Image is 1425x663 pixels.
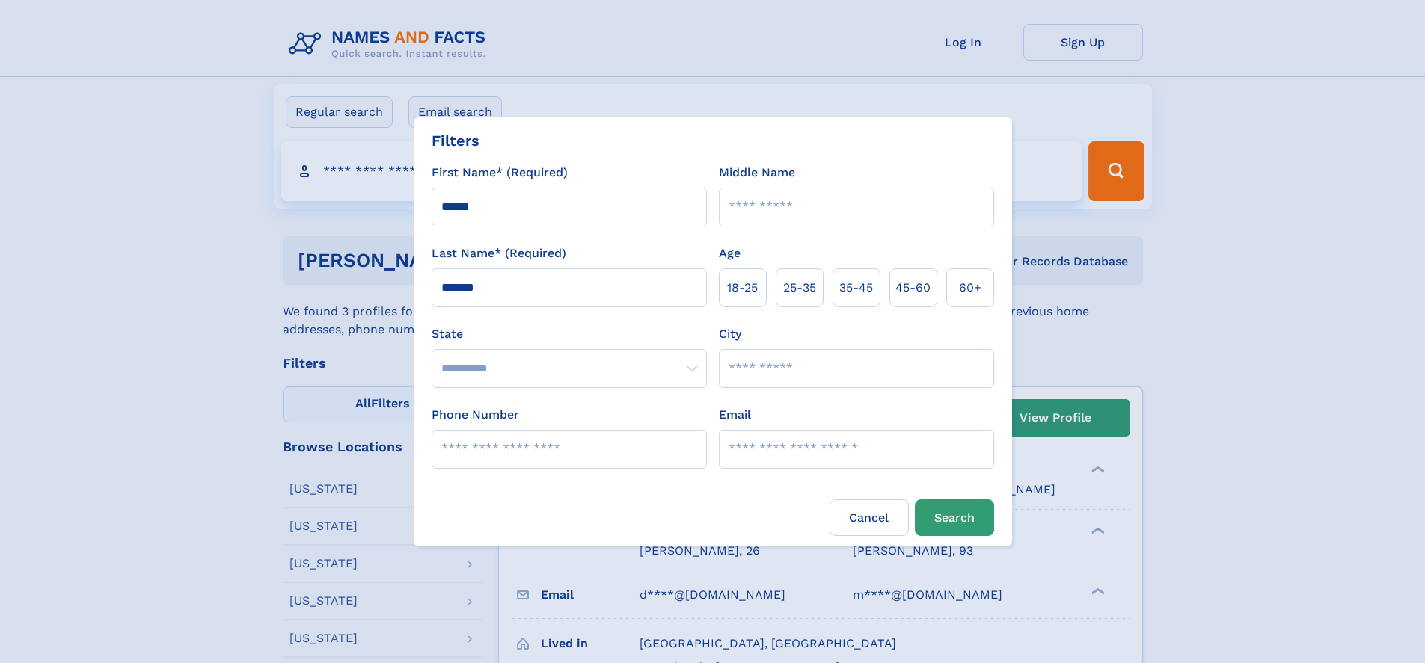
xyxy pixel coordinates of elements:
[783,279,816,297] span: 25‑35
[895,279,931,297] span: 45‑60
[727,279,758,297] span: 18‑25
[432,406,519,424] label: Phone Number
[915,499,994,536] button: Search
[830,499,909,536] label: Cancel
[432,129,479,152] div: Filters
[432,244,566,262] label: Last Name* (Required)
[719,325,741,343] label: City
[719,164,795,182] label: Middle Name
[719,244,741,262] label: Age
[432,325,707,343] label: State
[959,279,981,297] span: 60+
[719,406,751,424] label: Email
[432,164,568,182] label: First Name* (Required)
[839,279,873,297] span: 35‑45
